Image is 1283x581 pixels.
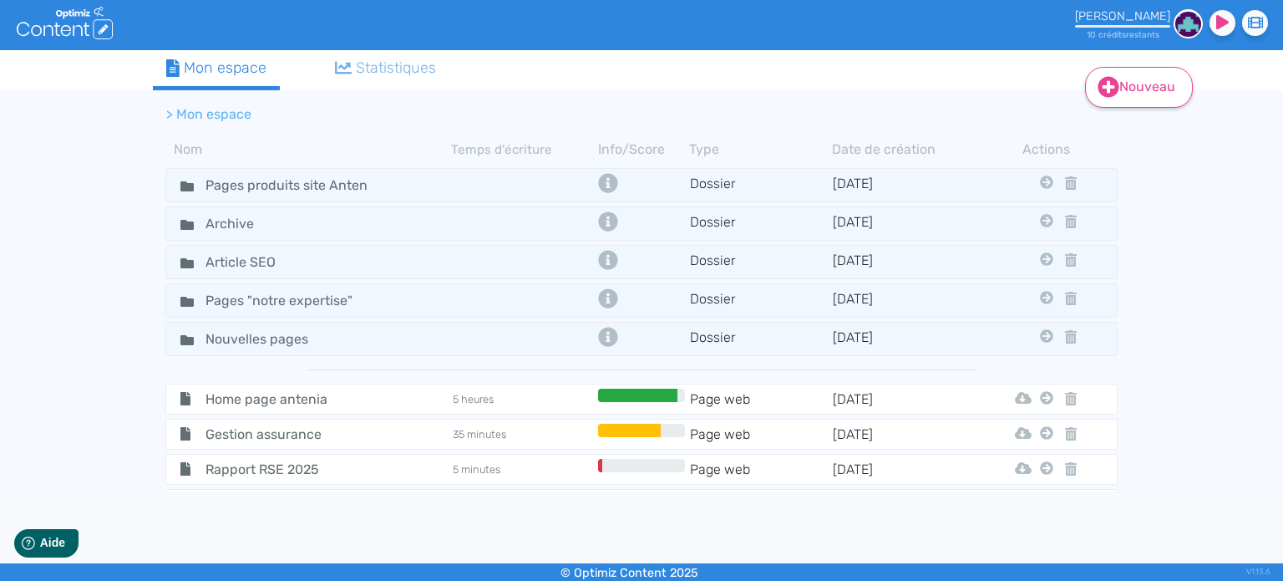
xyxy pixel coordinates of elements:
td: [DATE] [832,288,975,313]
td: [DATE] [832,389,975,410]
span: s [1122,29,1126,40]
th: Temps d'écriture [451,140,594,160]
a: Statistiques [322,50,450,86]
li: > Mon espace [166,104,251,125]
th: Type [689,140,832,160]
td: Dossier [689,327,832,351]
td: 5 heures [451,389,594,410]
td: Dossier [689,212,832,236]
input: Nom de dossier [193,173,381,197]
th: Actions [1036,140,1057,160]
td: [DATE] [832,173,975,197]
span: Gestion assurance [193,424,381,445]
nav: breadcrumb [153,94,988,135]
div: Statistiques [335,57,437,79]
th: Date de création [832,140,975,160]
td: Dossier [689,288,832,313]
td: Page web [689,389,832,410]
td: Dossier [689,173,832,197]
img: 5438d0636f06328b766e56fc94fb82f0 [1174,9,1203,38]
input: Nom de dossier [193,327,343,351]
td: Page web [689,424,832,445]
div: Mon espace [166,57,266,79]
td: 35 minutes [451,424,594,445]
div: [PERSON_NAME] [1075,9,1170,23]
th: Info/Score [594,140,689,160]
a: Mon espace [153,50,280,90]
a: Nouveau [1085,67,1193,108]
input: Nom de dossier [193,212,318,236]
span: s [1155,29,1159,40]
div: V1.13.6 [1246,563,1270,581]
small: 10 crédit restant [1087,29,1159,40]
td: 5 minutes [451,459,594,480]
input: Nom de dossier [193,288,381,313]
input: Nom de dossier [193,250,318,274]
td: Dossier [689,250,832,274]
td: [DATE] [832,459,975,480]
td: [DATE] [832,327,975,351]
th: Nom [165,140,451,160]
span: Rapport RSE 2025 [193,459,381,480]
td: [DATE] [832,212,975,236]
td: [DATE] [832,250,975,274]
td: Page web [689,459,832,480]
small: © Optimiz Content 2025 [560,566,698,580]
span: Home page antenia [193,389,381,410]
td: [DATE] [832,424,975,445]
